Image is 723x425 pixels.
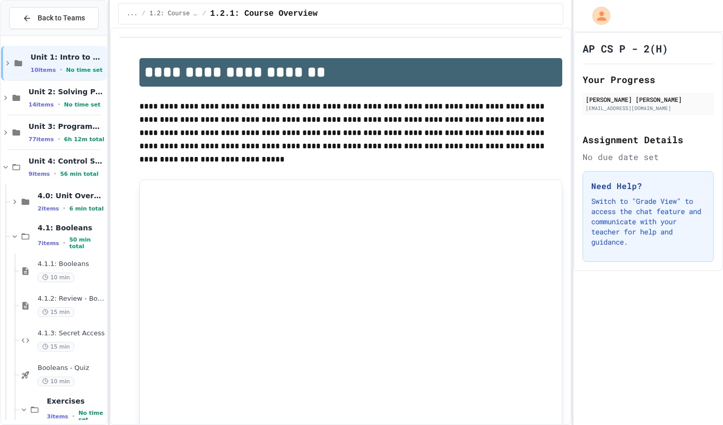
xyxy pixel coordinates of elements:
div: No due date set [583,151,714,163]
h3: Need Help? [591,180,705,192]
span: 2 items [38,205,59,212]
div: My Account [582,4,613,28]
h2: Assignment Details [583,132,714,147]
span: 15 min [38,342,74,352]
span: 4.1.2: Review - Booleans [38,295,105,303]
span: • [72,412,74,420]
span: Unit 2: Solving Problems in Computer Science [28,87,105,96]
span: 7 items [38,240,59,247]
span: • [54,170,56,178]
h1: AP CS P - 2(H) [583,41,668,56]
div: [PERSON_NAME] [PERSON_NAME] [586,95,711,104]
span: Booleans - Quiz [38,364,105,373]
span: • [63,204,65,213]
span: Unit 4: Control Structures [28,156,105,166]
span: No time set [78,410,105,423]
span: 1.2: Course Overview and the AP Exam [150,10,198,18]
p: Switch to "Grade View" to access the chat feature and communicate with your teacher for help and ... [591,196,705,247]
h2: Your Progress [583,72,714,87]
span: • [60,66,62,74]
span: Unit 3: Programming with Python [28,122,105,131]
span: 9 items [28,171,50,177]
button: Back to Teams [9,7,99,29]
span: / [142,10,146,18]
span: 77 items [28,136,54,143]
span: 6 min total [69,205,104,212]
span: No time set [64,101,101,108]
span: 56 min total [60,171,98,177]
span: • [58,100,60,109]
span: 50 min total [69,236,105,250]
span: 10 min [38,377,74,386]
span: • [58,135,60,143]
span: 4.1: Booleans [38,223,105,232]
span: ... [127,10,138,18]
span: 6h 12m total [64,136,104,143]
span: / [203,10,206,18]
span: 15 min [38,307,74,317]
span: 4.1.3: Secret Access [38,329,105,338]
span: 4.1.1: Booleans [38,260,105,269]
span: 14 items [28,101,54,108]
span: 4.0: Unit Overview [38,191,105,200]
span: Unit 1: Intro to Computer Science [31,52,105,62]
span: 10 items [31,67,56,73]
div: [EMAIL_ADDRESS][DOMAIN_NAME] [586,104,711,112]
span: 3 items [47,413,68,420]
span: Back to Teams [38,13,85,23]
span: 1.2.1: Course Overview [210,8,317,20]
span: Exercises [47,396,105,406]
span: • [63,239,65,247]
span: 10 min [38,273,74,282]
span: No time set [66,67,103,73]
